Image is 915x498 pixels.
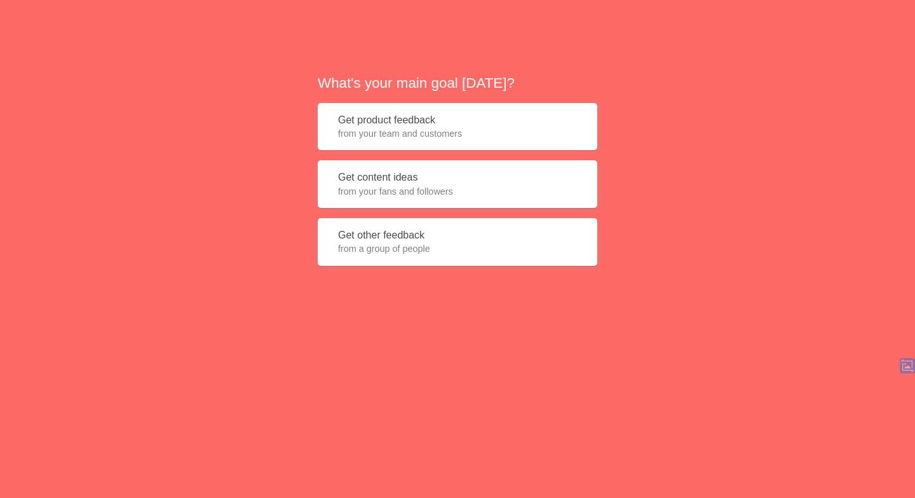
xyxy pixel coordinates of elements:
h2: What's your main goal [DATE]? [318,73,597,93]
button: Get other feedbackfrom a group of people [318,218,597,266]
span: from a group of people [338,242,577,255]
span: from your team and customers [338,127,577,140]
button: Get product feedbackfrom your team and customers [318,103,597,151]
span: from your fans and followers [338,185,577,198]
button: Get content ideasfrom your fans and followers [318,160,597,208]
